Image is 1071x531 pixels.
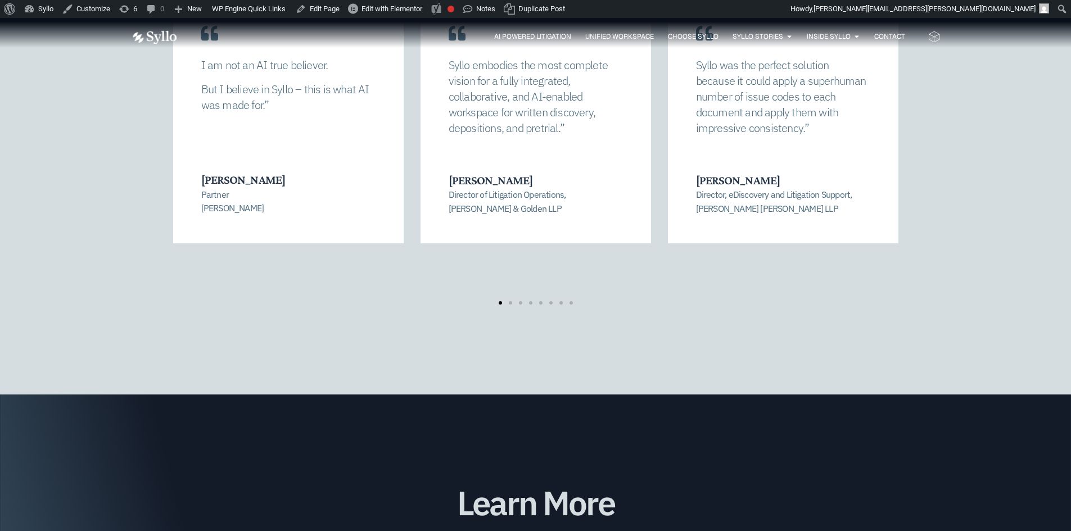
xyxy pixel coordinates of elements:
[509,301,512,305] span: Go to slide 2
[173,6,404,273] div: 1 / 8
[494,31,571,42] a: AI Powered Litigation
[539,301,543,305] span: Go to slide 5
[696,57,870,136] p: Syllo was the perfect solution because it could apply a superhuman number of issue codes to each ...
[449,173,622,188] h3: [PERSON_NAME]
[201,81,376,113] p: But I believe in Syllo – this is what AI was made for.”
[814,4,1036,13] span: [PERSON_NAME][EMAIL_ADDRESS][PERSON_NAME][DOMAIN_NAME]
[201,173,374,187] h3: [PERSON_NAME]
[499,301,502,305] span: Go to slide 1
[585,31,654,42] a: Unified Workspace
[807,31,851,42] a: Inside Syllo
[559,301,563,305] span: Go to slide 7
[549,301,553,305] span: Go to slide 6
[200,31,905,42] div: Menu Toggle
[449,188,622,215] p: Director of Litigation Operations, [PERSON_NAME] & Golden LLP
[696,188,869,215] p: Director, eDiscovery and Litigation Support, [PERSON_NAME] [PERSON_NAME] LLP
[668,31,718,42] a: Choose Syllo
[200,31,905,42] nav: Menu
[448,6,454,12] div: Focus keyphrase not set
[874,31,905,42] a: Contact
[173,6,898,305] div: Carousel
[529,301,532,305] span: Go to slide 4
[519,301,522,305] span: Go to slide 3
[570,301,573,305] span: Go to slide 8
[361,4,422,13] span: Edit with Elementor
[131,484,941,521] h1: Learn More
[449,57,623,136] p: Syllo embodies the most complete vision for a fully integrated, collaborative, and AI-enabled wor...
[201,57,376,73] p: I am not an AI true believer.
[421,6,651,273] div: 2 / 8
[733,31,783,42] a: Syllo Stories
[696,173,869,188] h3: [PERSON_NAME]
[131,30,177,44] img: white logo
[668,6,898,273] div: 3 / 8
[201,188,374,215] p: Partner [PERSON_NAME]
